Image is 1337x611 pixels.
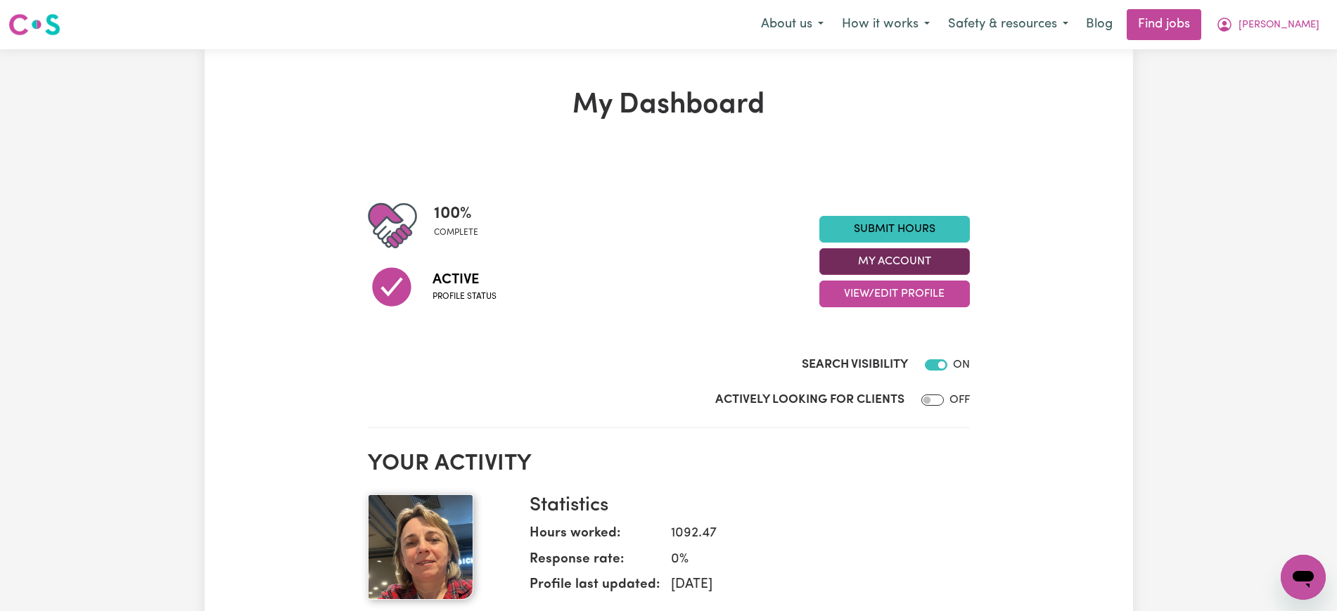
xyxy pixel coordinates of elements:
[434,201,490,250] div: Profile completeness: 100%
[1207,10,1329,39] button: My Account
[368,494,473,600] img: Your profile picture
[8,12,60,37] img: Careseekers logo
[434,201,478,226] span: 100 %
[368,451,970,477] h2: Your activity
[802,356,908,374] label: Search Visibility
[819,281,970,307] button: View/Edit Profile
[8,8,60,41] a: Careseekers logo
[368,89,970,122] h1: My Dashboard
[833,10,939,39] button: How it works
[1077,9,1121,40] a: Blog
[1127,9,1201,40] a: Find jobs
[949,394,970,406] span: OFF
[660,524,959,544] dd: 1092.47
[433,269,497,290] span: Active
[660,550,959,570] dd: 0 %
[819,248,970,275] button: My Account
[660,575,959,596] dd: [DATE]
[530,524,660,550] dt: Hours worked:
[953,359,970,371] span: ON
[530,550,660,576] dt: Response rate:
[939,10,1077,39] button: Safety & resources
[1239,18,1319,33] span: [PERSON_NAME]
[433,290,497,303] span: Profile status
[434,226,478,239] span: complete
[1281,555,1326,600] iframe: Button to launch messaging window
[819,216,970,243] a: Submit Hours
[530,575,660,601] dt: Profile last updated:
[530,494,959,518] h3: Statistics
[715,391,904,409] label: Actively Looking for Clients
[752,10,833,39] button: About us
